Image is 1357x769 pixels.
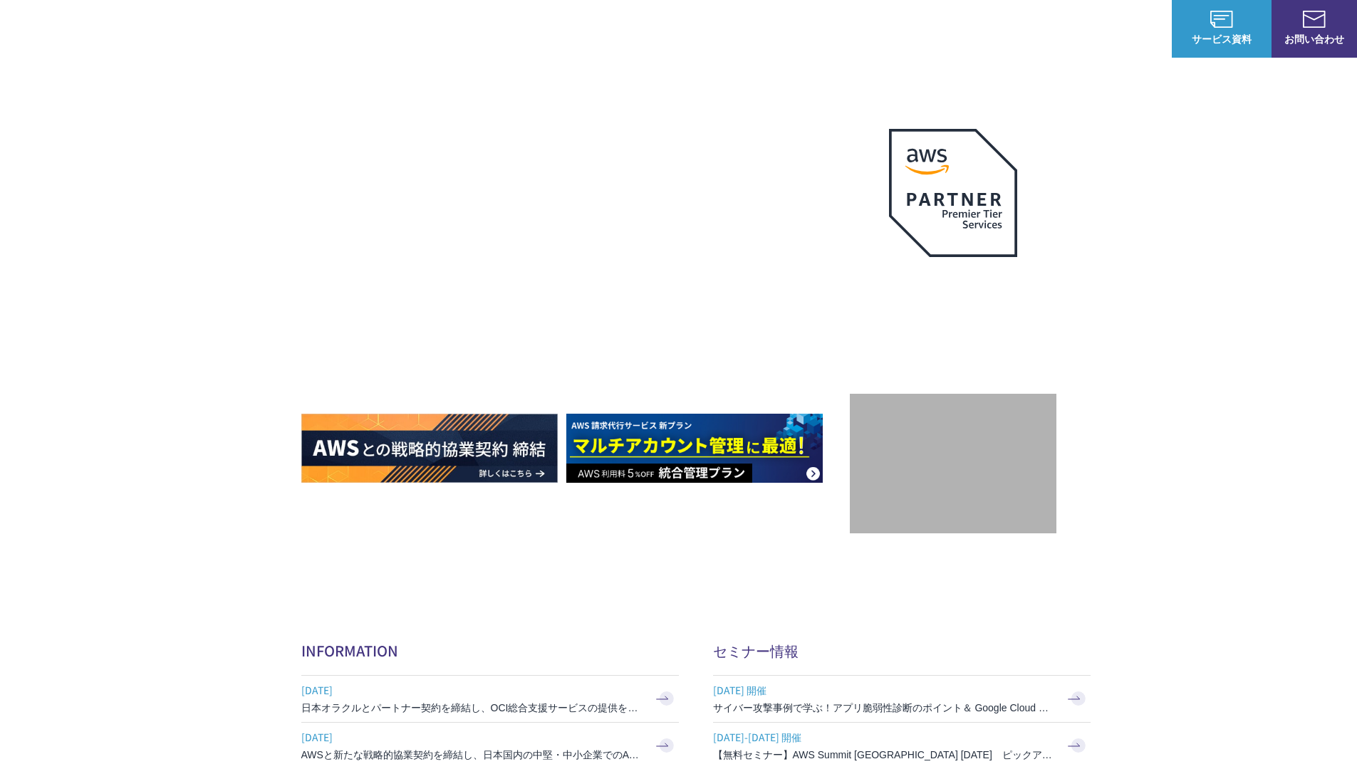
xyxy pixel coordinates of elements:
[824,21,938,36] p: 業種別ソリューション
[713,723,1091,769] a: [DATE]-[DATE] 開催 【無料セミナー】AWS Summit [GEOGRAPHIC_DATA] [DATE] ピックアップセッション
[713,726,1055,748] span: [DATE]-[DATE] 開催
[1303,11,1326,28] img: お問い合わせ
[566,414,823,483] img: AWS請求代行サービス 統合管理プラン
[301,157,850,220] p: AWSの導入からコスト削減、 構成・運用の最適化からデータ活用まで 規模や業種業態を問わない マネージドサービスで
[21,11,267,46] a: AWS総合支援サービス C-Chorus NHN テコラスAWS総合支援サービス
[713,676,1091,722] a: [DATE] 開催 サイバー攻撃事例で学ぶ！アプリ脆弱性診断のポイント＆ Google Cloud セキュリティ対策
[1210,11,1233,28] img: AWS総合支援サービス C-Chorus サービス資料
[301,414,558,483] img: AWSとの戦略的協業契約 締結
[301,676,679,722] a: [DATE] 日本オラクルとパートナー契約を締結し、OCI総合支援サービスの提供を開始
[713,701,1055,715] h3: サイバー攻撃事例で学ぶ！アプリ脆弱性診断のポイント＆ Google Cloud セキュリティ対策
[301,748,643,762] h3: AWSと新たな戦略的協業契約を締結し、日本国内の中堅・中小企業でのAWS活用を加速
[164,14,267,43] span: NHN テコラス AWS総合支援サービス
[937,274,969,295] em: AWS
[1172,31,1272,46] span: サービス資料
[878,415,1028,519] img: 契約件数
[301,701,643,715] h3: 日本オラクルとパートナー契約を締結し、OCI総合支援サービスの提供を開始
[889,129,1017,257] img: AWSプレミアティアサービスパートナー
[713,640,1091,661] h2: セミナー情報
[967,21,1007,36] a: 導入事例
[301,640,679,661] h2: INFORMATION
[301,234,850,371] h1: AWS ジャーニーの 成功を実現
[1272,31,1357,46] span: お問い合わせ
[679,21,713,36] p: 強み
[1035,21,1089,36] p: ナレッジ
[301,726,643,748] span: [DATE]
[713,679,1055,701] span: [DATE] 開催
[742,21,796,36] p: サービス
[301,723,679,769] a: [DATE] AWSと新たな戦略的協業契約を締結し、日本国内の中堅・中小企業でのAWS活用を加速
[301,679,643,701] span: [DATE]
[872,274,1034,329] p: 最上位プレミアティア サービスパートナー
[1118,21,1158,36] a: ログイン
[713,748,1055,762] h3: 【無料セミナー】AWS Summit [GEOGRAPHIC_DATA] [DATE] ピックアップセッション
